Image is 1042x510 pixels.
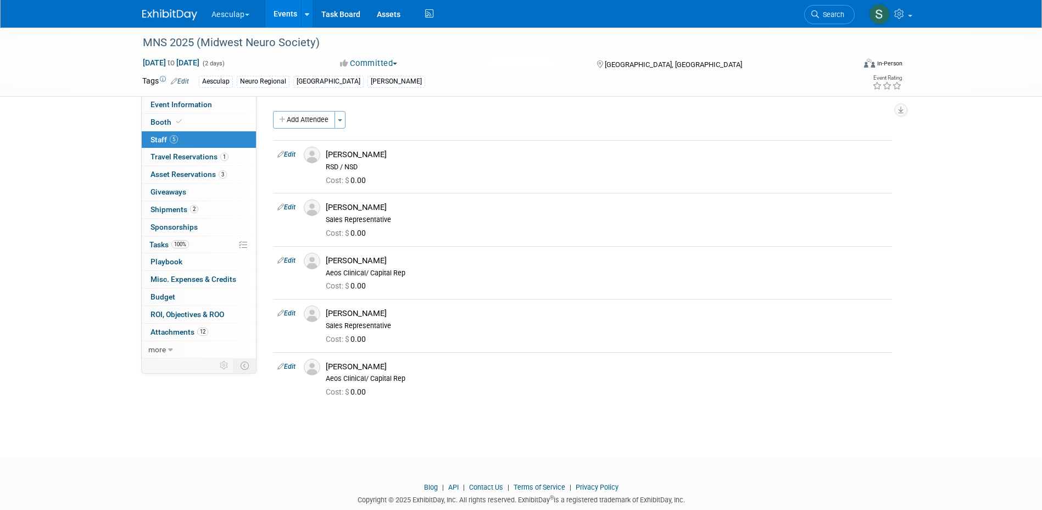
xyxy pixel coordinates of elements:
[220,153,229,161] span: 1
[151,118,184,126] span: Booth
[326,387,350,396] span: Cost: $
[151,275,236,284] span: Misc. Expenses & Credits
[142,75,189,88] td: Tags
[293,76,364,87] div: [GEOGRAPHIC_DATA]
[142,306,256,323] a: ROI, Objectives & ROO
[336,58,402,69] button: Committed
[151,152,229,161] span: Travel Reservations
[142,148,256,165] a: Travel Reservations1
[277,203,296,211] a: Edit
[877,59,902,68] div: In-Person
[326,308,888,319] div: [PERSON_NAME]
[326,321,888,330] div: Sales Representative
[326,215,888,224] div: Sales Representative
[171,77,189,85] a: Edit
[151,223,198,231] span: Sponsorships
[151,328,208,336] span: Attachments
[469,483,503,491] a: Contact Us
[460,483,467,491] span: |
[151,135,178,144] span: Staff
[448,483,459,491] a: API
[790,57,903,74] div: Event Format
[149,240,189,249] span: Tasks
[326,163,888,171] div: RSD / NSD
[139,33,838,53] div: MNS 2025 (Midwest Neuro Society)
[326,335,350,343] span: Cost: $
[151,100,212,109] span: Event Information
[148,345,166,354] span: more
[142,201,256,218] a: Shipments2
[326,149,888,160] div: [PERSON_NAME]
[424,483,438,491] a: Blog
[233,358,256,373] td: Toggle Event Tabs
[326,269,888,278] div: Aeos Clinical/ Capital Rep
[142,166,256,183] a: Asset Reservations3
[326,176,350,185] span: Cost: $
[326,176,370,185] span: 0.00
[170,135,178,143] span: 5
[171,240,189,248] span: 100%
[326,374,888,383] div: Aeos Clinical/ Capital Rep
[326,229,370,237] span: 0.00
[869,4,890,25] img: Sara Hurson
[142,131,256,148] a: Staff5
[142,114,256,131] a: Booth
[215,358,234,373] td: Personalize Event Tab Strip
[142,289,256,306] a: Budget
[326,281,350,290] span: Cost: $
[326,256,888,266] div: [PERSON_NAME]
[142,341,256,358] a: more
[326,281,370,290] span: 0.00
[277,151,296,158] a: Edit
[514,483,565,491] a: Terms of Service
[505,483,512,491] span: |
[190,205,198,213] span: 2
[576,483,618,491] a: Privacy Policy
[142,96,256,113] a: Event Information
[142,9,197,20] img: ExhibitDay
[605,60,742,69] span: [GEOGRAPHIC_DATA], [GEOGRAPHIC_DATA]
[326,387,370,396] span: 0.00
[864,59,875,68] img: Format-Inperson.png
[277,257,296,264] a: Edit
[439,483,447,491] span: |
[819,10,844,19] span: Search
[142,58,200,68] span: [DATE] [DATE]
[304,147,320,163] img: Associate-Profile-5.png
[176,119,182,125] i: Booth reservation complete
[567,483,574,491] span: |
[142,236,256,253] a: Tasks100%
[151,310,224,319] span: ROI, Objectives & ROO
[151,292,175,301] span: Budget
[142,219,256,236] a: Sponsorships
[872,75,902,81] div: Event Rating
[142,184,256,201] a: Giveaways
[326,202,888,213] div: [PERSON_NAME]
[304,253,320,269] img: Associate-Profile-5.png
[151,187,186,196] span: Giveaways
[202,60,225,67] span: (2 days)
[219,170,227,179] span: 3
[804,5,855,24] a: Search
[277,363,296,370] a: Edit
[273,111,335,129] button: Add Attendee
[304,359,320,375] img: Associate-Profile-5.png
[151,205,198,214] span: Shipments
[326,335,370,343] span: 0.00
[199,76,233,87] div: Aesculap
[166,58,176,67] span: to
[142,271,256,288] a: Misc. Expenses & Credits
[367,76,425,87] div: [PERSON_NAME]
[550,495,554,501] sup: ®
[326,229,350,237] span: Cost: $
[151,170,227,179] span: Asset Reservations
[304,306,320,322] img: Associate-Profile-5.png
[277,309,296,317] a: Edit
[197,328,208,336] span: 12
[304,199,320,216] img: Associate-Profile-5.png
[237,76,289,87] div: Neuro Regional
[142,324,256,341] a: Attachments12
[142,253,256,270] a: Playbook
[326,362,888,372] div: [PERSON_NAME]
[151,257,182,266] span: Playbook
